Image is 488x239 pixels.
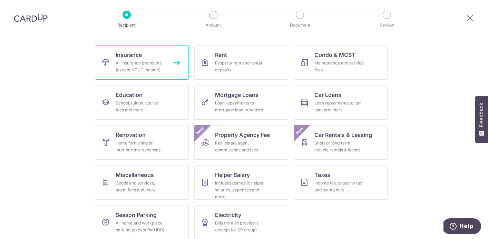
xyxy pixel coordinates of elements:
span: Property Agency Fee [215,131,270,139]
p: Amount [188,22,239,29]
div: Real estate agent commissions and fees [215,140,265,153]
span: Helper Salary [215,171,250,179]
div: Bills from all providers (except for SP group) [215,220,265,233]
a: Car LoansLoan repayments to car loan providers [294,85,388,120]
button: Feedback - Show survey [475,96,488,143]
span: Car Loans [314,91,341,99]
p: Review [361,22,412,29]
span: Miscellaneous [116,171,154,179]
span: Mortgage Loans [215,91,258,99]
a: Property Agency FeeReal estate agent commissions and feesNew [194,125,288,160]
div: Loan repayments to car loan providers [314,100,364,113]
span: Insurance [116,51,142,59]
div: Includes domestic helper salaries, expenses and more [215,180,265,200]
div: Income tax, property tax and stamp duty [314,180,364,193]
a: RenovationHome furnishing or interior reno-expenses [95,125,189,160]
span: Rent [215,51,227,59]
a: EducationSchool, tuition, course fees and more [95,85,189,120]
a: Mortgage LoansLoan repayments to mortgage loan providers [194,85,288,120]
span: New [294,125,305,137]
p: Recipient [101,22,152,29]
a: Condo & MCSTMaintenance and service fees [294,45,388,80]
a: MiscellaneousGoods and services, agent fees and more [95,165,189,200]
div: School, tuition, course fees and more [116,100,165,113]
a: InsuranceAll insurance premiums (except NTUC Income) [95,45,189,80]
span: Taxes [314,171,330,179]
span: New [195,125,206,137]
span: Condo & MCST [314,51,355,59]
span: Electricity [215,211,241,219]
iframe: Opens a widget where you can find more information [443,218,481,236]
a: TaxesIncome tax, property tax and stamp duty [294,165,388,200]
div: All home and workplace parking (except for HDB) [116,220,165,233]
div: Maintenance and service fees [314,60,364,73]
div: Goods and services, agent fees and more [116,180,165,193]
span: Education [116,91,143,99]
div: Home furnishing or interior reno-expenses [116,140,165,153]
p: Document [274,22,325,29]
span: Renovation [116,131,146,139]
div: Loan repayments to mortgage loan providers [215,100,265,113]
span: Feedback [478,103,485,127]
span: Season Parking [116,211,157,219]
span: Car Rentals & Leasing [314,131,372,139]
a: Helper SalaryIncludes domestic helper salaries, expenses and more [194,165,288,200]
img: CardUp [14,14,48,22]
div: Short or long‑term vehicle rentals & leases [314,140,364,153]
div: Property rent and rental deposits [215,60,265,73]
a: Car Rentals & LeasingShort or long‑term vehicle rentals & leasesNew [294,125,388,160]
div: All insurance premiums (except NTUC Income) [116,60,165,73]
a: RentProperty rent and rental deposits [194,45,288,80]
